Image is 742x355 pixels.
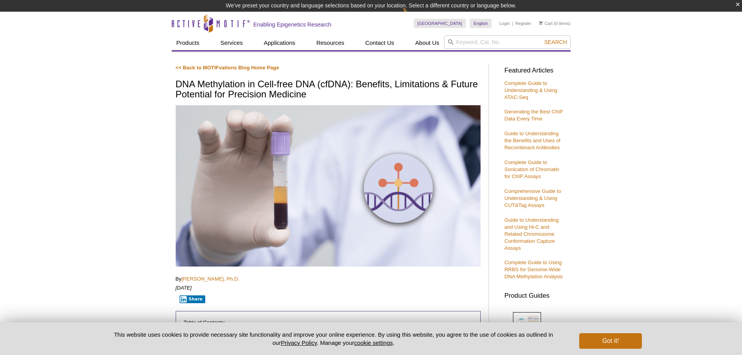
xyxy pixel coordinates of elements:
a: Cart [539,21,553,26]
button: Search [542,39,569,46]
button: Got it! [579,333,642,349]
a: [PERSON_NAME], Ph.D. [182,276,240,282]
a: Services [216,35,248,50]
h3: Featured Articles [504,67,567,74]
a: Guide to Understanding the Benefits and Uses of Recombinant Antibodies [504,131,560,150]
a: [GEOGRAPHIC_DATA] [414,19,466,28]
a: Guide to Understanding and Using Hi-C and Related Chromosome Conformation Capture Assays [504,217,559,251]
a: Complete Guide to Using RRBS for Genome-Wide DNA Methylation Analysis [504,260,563,279]
a: Generating the Best ChIP Data Every Time [504,109,563,122]
button: Share [180,295,206,303]
img: DNA Methylation in Cell-free DNA [176,105,481,267]
h1: DNA Methylation in Cell-free DNA (cfDNA): Benefits, Limitations & Future Potential for Precision ... [176,79,481,101]
a: << Back to MOTIFvations Blog Home Page [176,65,279,71]
input: Keyword, Cat. No. [444,35,571,49]
li: | [512,19,513,28]
img: Comprehensive ATAC-Seq Solutions [513,312,541,348]
a: Complete Guide to Understanding & Using ATAC-Seq [504,80,557,100]
a: Contact Us [361,35,399,50]
a: Privacy Policy [281,339,317,346]
a: Resources [312,35,349,50]
a: About Us [411,35,444,50]
a: Applications [259,35,300,50]
a: Complete Guide to Sonication of Chromatin for ChIP Assays [504,159,559,179]
h2: Enabling Epigenetics Research [254,21,331,28]
p: By [176,276,481,283]
p: This website uses cookies to provide necessary site functionality and improve your online experie... [100,330,567,347]
em: [DATE] [176,285,192,291]
a: English [470,19,492,28]
img: Change Here [402,6,423,24]
a: Products [172,35,204,50]
a: Register [515,21,531,26]
img: Your Cart [539,21,543,25]
a: Login [499,21,510,26]
button: cookie settings [354,339,393,346]
a: Comprehensive Guide to Understanding & Using CUT&Tag Assays [504,188,561,208]
span: Search [544,39,567,45]
p: Table of Contents: [184,319,472,326]
li: (0 items) [539,19,571,28]
h3: Product Guides [504,288,567,299]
